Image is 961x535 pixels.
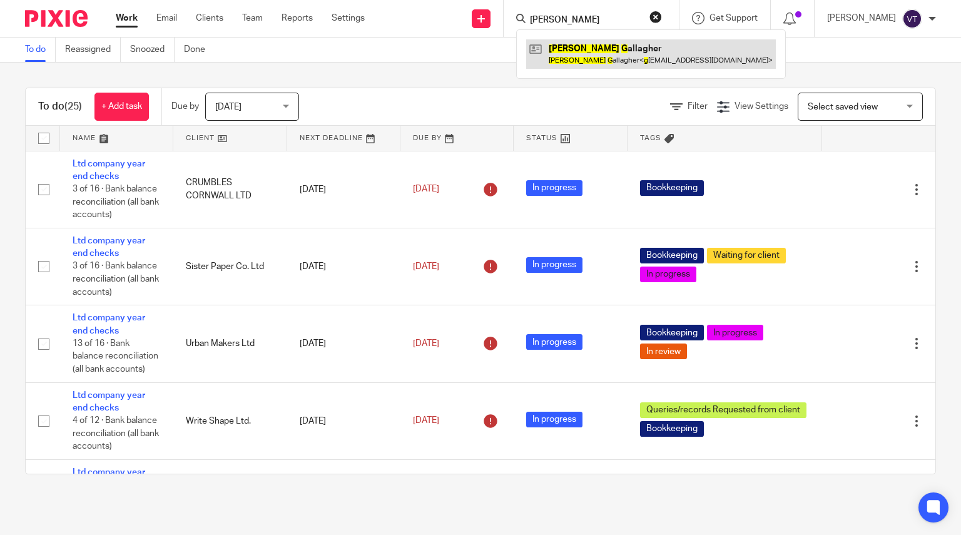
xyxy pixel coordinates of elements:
[73,262,159,297] span: 3 of 16 · Bank balance reconciliation (all bank accounts)
[902,9,922,29] img: svg%3E
[413,185,439,193] span: [DATE]
[413,417,439,425] span: [DATE]
[73,185,159,219] span: 3 of 16 · Bank balance reconciliation (all bank accounts)
[173,151,287,228] td: CRUMBLES CORNWALL LTD
[287,151,400,228] td: [DATE]
[640,402,806,418] span: Queries/records Requested from client
[529,15,641,26] input: Search
[156,12,177,24] a: Email
[413,339,439,348] span: [DATE]
[173,305,287,382] td: Urban Makers Ltd
[640,421,704,437] span: Bookkeeping
[130,38,175,62] a: Snoozed
[196,12,223,24] a: Clients
[413,262,439,271] span: [DATE]
[640,344,687,359] span: In review
[65,38,121,62] a: Reassigned
[808,103,878,111] span: Select saved view
[640,267,696,282] span: In progress
[73,339,158,374] span: 13 of 16 · Bank balance reconciliation (all bank accounts)
[332,12,365,24] a: Settings
[94,93,149,121] a: + Add task
[242,12,263,24] a: Team
[640,135,661,141] span: Tags
[640,325,704,340] span: Bookkeeping
[173,382,287,459] td: Write Shape Ltd.
[707,248,786,263] span: Waiting for client
[526,334,582,350] span: In progress
[215,103,242,111] span: [DATE]
[526,412,582,427] span: In progress
[707,325,763,340] span: In progress
[73,416,159,451] span: 4 of 12 · Bank balance reconciliation (all bank accounts)
[282,12,313,24] a: Reports
[73,468,145,489] a: Ltd company year end checks
[38,100,82,113] h1: To do
[287,305,400,382] td: [DATE]
[526,257,582,273] span: In progress
[173,228,287,305] td: Sister Paper Co. Ltd
[116,12,138,24] a: Work
[735,102,788,111] span: View Settings
[640,180,704,196] span: Bookkeeping
[526,180,582,196] span: In progress
[709,14,758,23] span: Get Support
[171,100,199,113] p: Due by
[64,101,82,111] span: (25)
[73,391,145,412] a: Ltd company year end checks
[640,248,704,263] span: Bookkeeping
[73,160,145,181] a: Ltd company year end checks
[25,38,56,62] a: To do
[827,12,896,24] p: [PERSON_NAME]
[649,11,662,23] button: Clear
[184,38,215,62] a: Done
[688,102,708,111] span: Filter
[25,10,88,27] img: Pixie
[287,228,400,305] td: [DATE]
[287,382,400,459] td: [DATE]
[73,237,145,258] a: Ltd company year end checks
[73,313,145,335] a: Ltd company year end checks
